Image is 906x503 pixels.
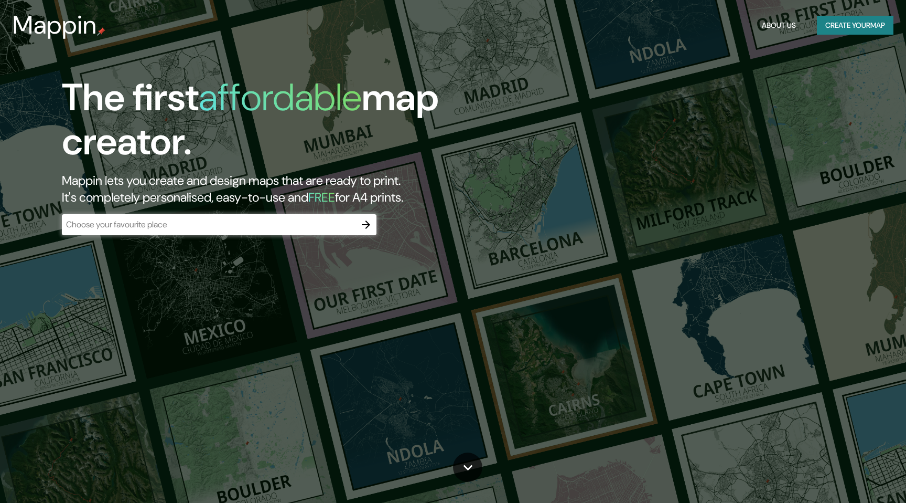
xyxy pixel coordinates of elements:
[758,16,800,35] button: About Us
[62,172,515,206] h2: Mappin lets you create and design maps that are ready to print. It's completely personalised, eas...
[97,27,105,36] img: mappin-pin
[308,189,335,205] h5: FREE
[62,76,515,172] h1: The first map creator.
[13,11,97,40] h3: Mappin
[817,16,893,35] button: Create yourmap
[813,462,894,491] iframe: Help widget launcher
[62,218,355,230] input: Choose your favourite place
[199,73,362,122] h1: affordable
